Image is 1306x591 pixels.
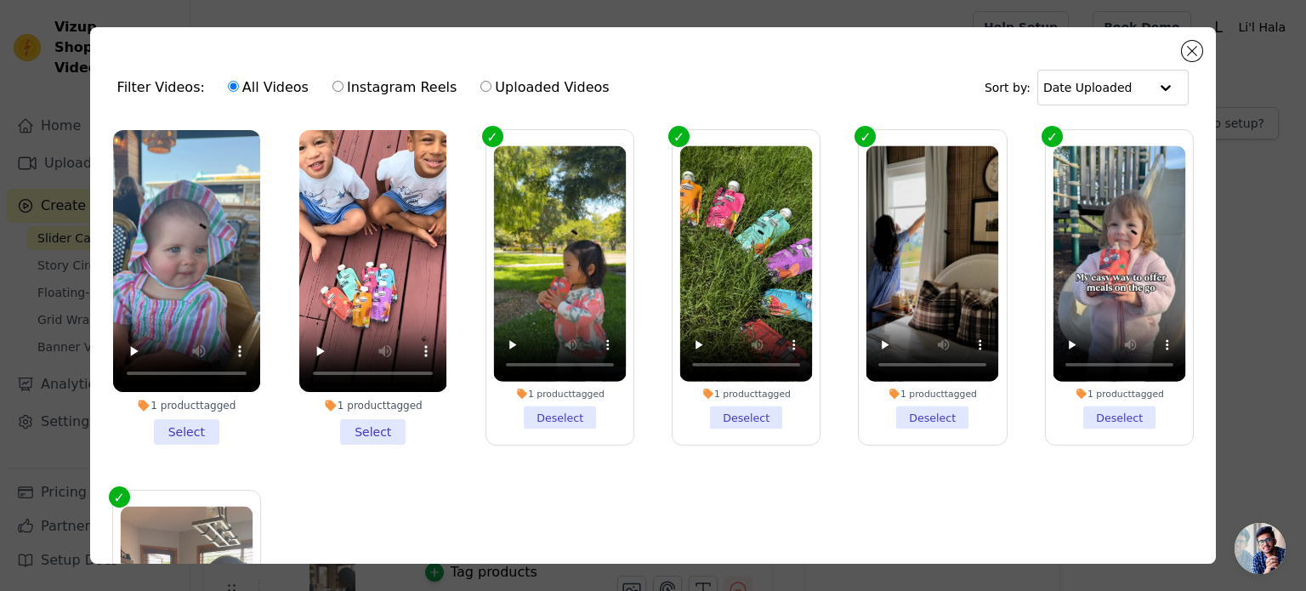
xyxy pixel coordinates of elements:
[680,388,813,400] div: 1 product tagged
[985,70,1190,105] div: Sort by:
[227,77,309,99] label: All Videos
[493,388,626,400] div: 1 product tagged
[1053,388,1186,400] div: 1 product tagged
[299,399,446,412] div: 1 product tagged
[866,388,999,400] div: 1 product tagged
[117,68,619,107] div: Filter Videos:
[480,77,610,99] label: Uploaded Videos
[1182,41,1202,61] button: Close modal
[113,399,260,412] div: 1 product tagged
[332,77,457,99] label: Instagram Reels
[1235,523,1286,574] a: Open chat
